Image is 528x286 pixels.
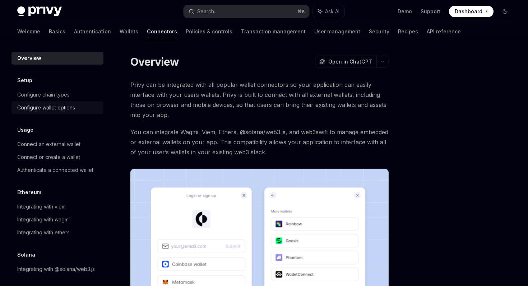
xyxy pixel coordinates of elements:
[17,6,62,17] img: dark logo
[74,23,111,40] a: Authentication
[11,226,103,239] a: Integrating with ethers
[130,55,179,68] h1: Overview
[11,213,103,226] a: Integrating with wagmi
[313,5,344,18] button: Ask AI
[421,8,440,15] a: Support
[449,6,494,17] a: Dashboard
[17,166,93,174] div: Authenticate a connected wallet
[197,7,217,16] div: Search...
[17,23,40,40] a: Welcome
[11,52,103,65] a: Overview
[17,202,66,211] div: Integrating with viem
[17,215,70,224] div: Integrating with wagmi
[17,250,35,259] h5: Solana
[17,103,75,112] div: Configure wallet options
[11,88,103,101] a: Configure chain types
[11,151,103,164] a: Connect or create a wallet
[186,23,232,40] a: Policies & controls
[455,8,482,15] span: Dashboard
[11,263,103,276] a: Integrating with @solana/web3.js
[184,5,309,18] button: Search...⌘K
[17,76,32,85] h5: Setup
[11,164,103,177] a: Authenticate a connected wallet
[17,153,80,161] div: Connect or create a wallet
[325,8,339,15] span: Ask AI
[11,200,103,213] a: Integrating with viem
[11,138,103,151] a: Connect an external wallet
[328,58,372,65] span: Open in ChatGPT
[369,23,389,40] a: Security
[17,228,70,237] div: Integrating with ethers
[241,23,306,40] a: Transaction management
[315,56,376,68] button: Open in ChatGPT
[17,140,80,149] div: Connect an external wallet
[11,101,103,114] a: Configure wallet options
[499,6,511,17] button: Toggle dark mode
[120,23,138,40] a: Wallets
[147,23,177,40] a: Connectors
[17,265,95,273] div: Integrating with @solana/web3.js
[398,8,412,15] a: Demo
[17,54,41,62] div: Overview
[17,90,70,99] div: Configure chain types
[17,126,33,134] h5: Usage
[427,23,461,40] a: API reference
[49,23,65,40] a: Basics
[314,23,360,40] a: User management
[130,127,389,157] span: You can integrate Wagmi, Viem, Ethers, @solana/web3.js, and web3swift to manage embedded or exter...
[398,23,418,40] a: Recipes
[17,188,41,197] h5: Ethereum
[297,9,305,14] span: ⌘ K
[130,80,389,120] span: Privy can be integrated with all popular wallet connectors so your application can easily interfa...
